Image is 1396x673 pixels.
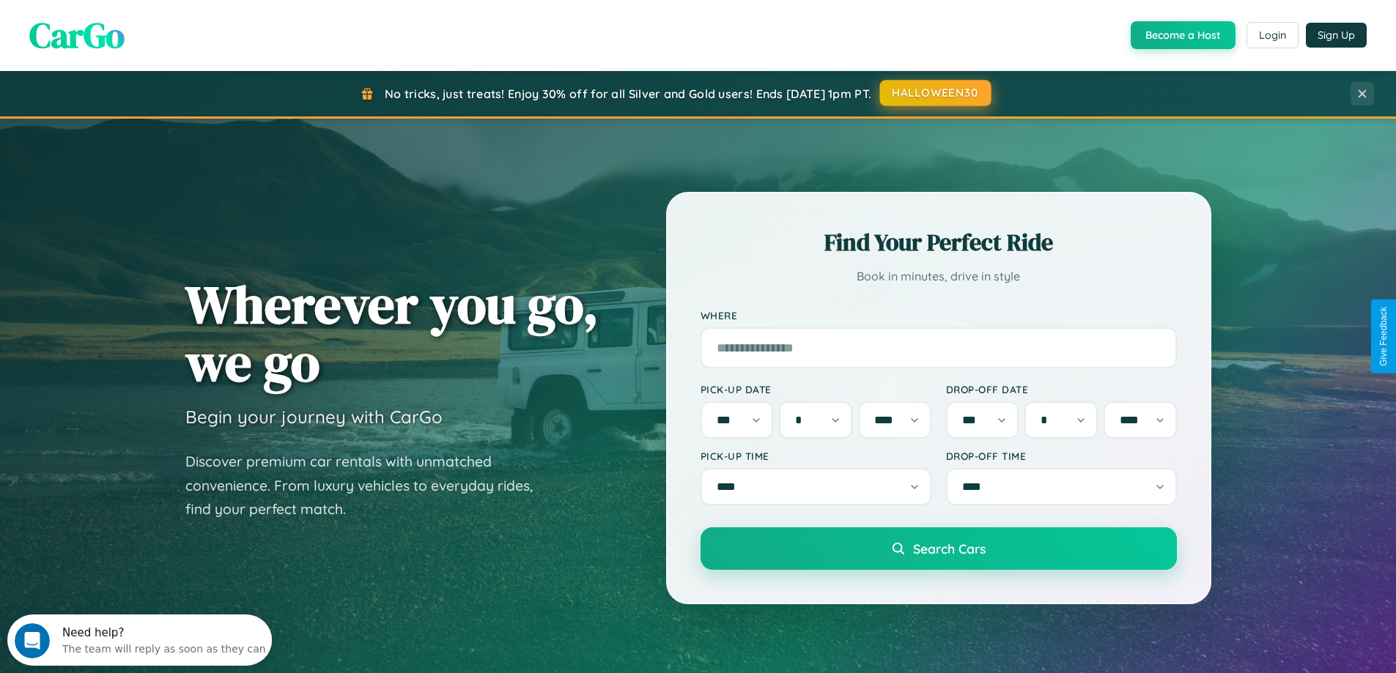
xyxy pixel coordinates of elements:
[6,6,273,46] div: Open Intercom Messenger
[701,226,1177,259] h2: Find Your Perfect Ride
[701,527,1177,570] button: Search Cars
[55,12,259,24] div: Need help?
[185,406,443,428] h3: Begin your journey with CarGo
[913,540,986,557] span: Search Cars
[1131,21,1236,49] button: Become a Host
[701,383,931,395] label: Pick-up Date
[1378,307,1389,366] div: Give Feedback
[1306,23,1367,48] button: Sign Up
[946,383,1177,395] label: Drop-off Date
[946,450,1177,462] label: Drop-off Time
[15,623,50,658] iframe: Intercom live chat
[185,450,552,521] p: Discover premium car rentals with unmatched convenience. From luxury vehicles to everyday rides, ...
[701,266,1177,287] p: Book in minutes, drive in style
[1247,22,1299,48] button: Login
[701,309,1177,321] label: Where
[29,11,125,59] span: CarGo
[55,24,259,40] div: The team will reply as soon as they can
[7,614,272,666] iframe: Intercom live chat discovery launcher
[701,450,931,462] label: Pick-up Time
[880,80,991,106] button: HALLOWEEN30
[385,86,871,101] span: No tricks, just treats! Enjoy 30% off for all Silver and Gold users! Ends [DATE] 1pm PT.
[185,275,599,391] h1: Wherever you go, we go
